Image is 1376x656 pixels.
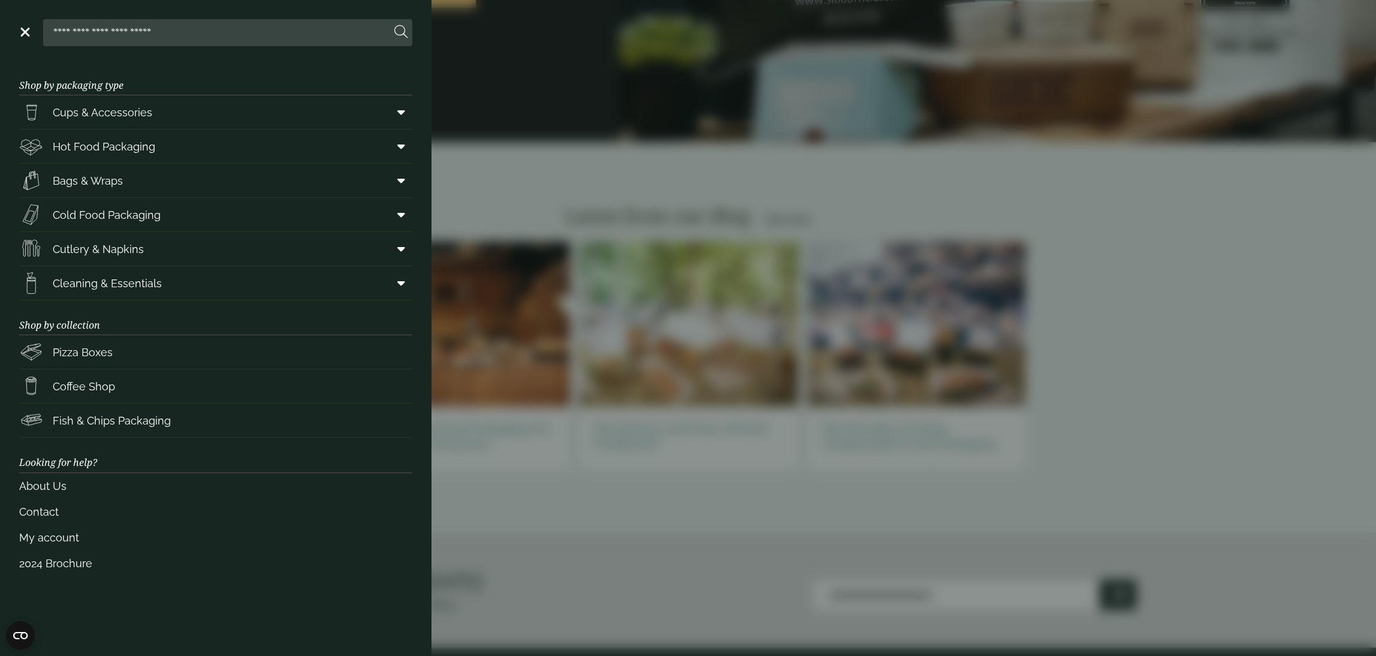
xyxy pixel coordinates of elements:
a: My account [19,525,412,550]
img: Pizza_boxes.svg [19,340,43,364]
span: Cups & Accessories [53,104,152,121]
span: Cold Food Packaging [53,207,161,223]
img: PintNhalf_cup.svg [19,100,43,124]
a: Fish & Chips Packaging [19,404,412,437]
img: Paper_carriers.svg [19,168,43,192]
img: FishNchip_box.svg [19,408,43,432]
img: Deli_box.svg [19,134,43,158]
span: Bags & Wraps [53,173,123,189]
h3: Looking for help? [19,438,412,473]
span: Pizza Boxes [53,344,113,360]
a: Cutlery & Napkins [19,232,412,266]
a: Cups & Accessories [19,95,412,129]
a: 2024 Brochure [19,550,412,576]
button: Open CMP widget [6,621,35,650]
a: Cleaning & Essentials [19,266,412,300]
a: Cold Food Packaging [19,198,412,231]
img: Cutlery.svg [19,237,43,261]
img: open-wipe.svg [19,271,43,295]
a: Coffee Shop [19,369,412,403]
h3: Shop by collection [19,300,412,335]
span: Cutlery & Napkins [53,241,144,257]
a: Hot Food Packaging [19,130,412,163]
span: Fish & Chips Packaging [53,413,171,429]
h3: Shop by packaging type [19,61,412,95]
a: Pizza Boxes [19,335,412,369]
span: Cleaning & Essentials [53,275,162,291]
a: Contact [19,499,412,525]
img: HotDrink_paperCup.svg [19,374,43,398]
span: Hot Food Packaging [53,139,155,155]
a: Bags & Wraps [19,164,412,197]
img: Sandwich_box.svg [19,203,43,227]
span: Coffee Shop [53,378,115,395]
a: About Us [19,473,412,499]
